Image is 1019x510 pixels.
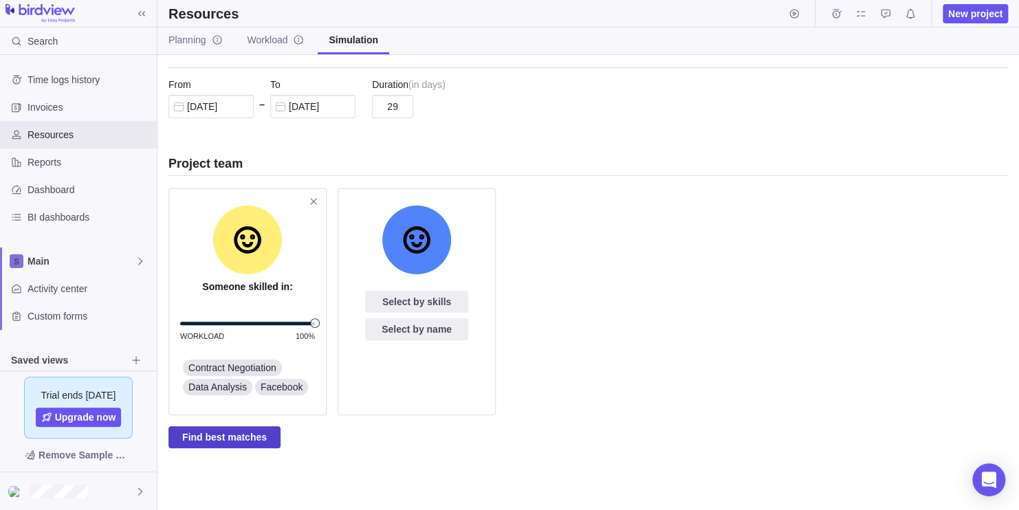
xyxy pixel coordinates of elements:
span: in days [412,78,442,91]
span: Duration [372,78,408,91]
a: Simulation [318,27,389,54]
span: My assignments [851,4,870,23]
span: Dashboard [28,183,151,197]
img: logo [6,4,75,23]
a: Workloadinfo-description [237,27,316,54]
span: – [259,98,265,118]
span: Select by skills [382,293,451,310]
span: Remove Sample Data [39,447,132,463]
a: Approval requests [876,10,895,21]
a: Time logs [826,10,846,21]
span: Reports [28,155,151,169]
span: BI dashboards [28,210,151,224]
span: To [270,78,281,91]
input: mm/dd/yyyy [270,95,355,118]
span: Remove [304,192,323,211]
span: Custom forms [28,309,151,323]
span: Search [28,34,58,48]
span: New project [948,7,1002,21]
span: Invoices [28,100,151,114]
div: Open Intercom Messenger [972,463,1005,496]
span: Select by skills [365,291,468,313]
input: mm/dd/yyyy [168,95,254,118]
span: Main [28,254,135,268]
span: Someone skilled in: [202,280,292,307]
span: Data Analysis [188,380,247,394]
div: Firzana Amira [8,483,25,500]
span: New project [943,4,1008,23]
span: Browse views [127,351,146,370]
span: Planning [168,33,223,47]
input: 0 [372,95,413,118]
a: My assignments [851,10,870,21]
span: Contract Negotiation [188,361,276,375]
span: From [168,78,191,91]
span: Resources [28,128,151,142]
span: Facebook [261,380,303,394]
a: Planninginfo-description [157,27,234,54]
span: Trial ends [DATE] [41,388,116,402]
span: Saved views [11,353,127,367]
span: Activity center [28,282,151,296]
span: 100% [296,328,315,344]
img: Show [8,486,25,497]
span: Find best matches [168,426,281,448]
h2: Resources [168,4,239,23]
span: ( [408,78,412,91]
span: Find best matches [182,429,267,445]
span: Select by name [382,321,452,337]
h3: Project team [168,155,1008,172]
svg: info-description [212,34,223,45]
span: Upgrade now [55,410,116,424]
span: Time logs history [28,73,151,87]
svg: info-description [293,34,304,45]
span: Simulation [329,33,378,47]
span: Workload [248,33,305,47]
a: Notifications [901,10,920,21]
span: Start timer [785,4,804,23]
a: Upgrade now [36,408,122,427]
span: Approval requests [876,4,895,23]
span: Remove Sample Data [11,444,146,466]
span: ) [442,78,446,91]
span: Workload [180,328,224,344]
span: Select by name [365,318,468,340]
span: Time logs [826,4,846,23]
span: Notifications [901,4,920,23]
